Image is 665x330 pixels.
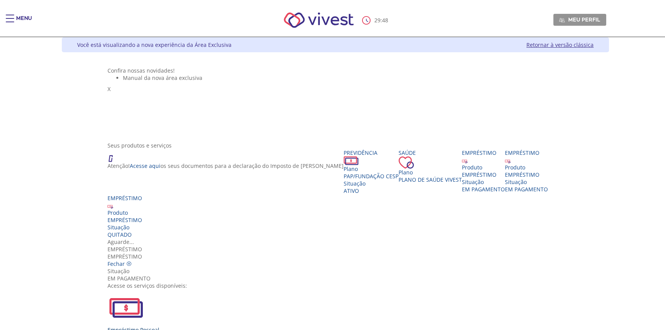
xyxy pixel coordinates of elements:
span: QUITADO [108,231,132,238]
span: EMPRÉSTIMO [108,253,142,260]
div: Empréstimo [108,194,142,202]
div: Empréstimo [108,245,564,253]
a: Retornar à versão clássica [526,41,594,48]
a: Empréstimo Produto EMPRÉSTIMO Situação QUITADO [108,194,142,238]
span: X [108,85,111,93]
img: ico_dinheiro.png [344,156,359,165]
span: 48 [382,17,388,24]
img: ico_emprestimo.svg [108,203,113,209]
div: Produto [505,164,548,171]
div: Plano [344,165,399,172]
img: Vivest [275,4,362,36]
div: EMPRÉSTIMO [108,216,142,224]
span: PAP/Fundação CESP [344,172,399,180]
div: Situação [108,267,564,275]
a: Previdência PlanoPAP/Fundação CESP SituaçãoAtivo [344,149,399,194]
img: EmprestimoPessoal.svg [108,289,144,326]
div: Situação [505,178,548,186]
span: Plano de Saúde VIVEST [399,176,462,183]
span: Ativo [344,187,359,194]
span: Meu perfil [568,16,600,23]
div: Situação [108,224,142,231]
div: : [362,16,390,25]
a: Empréstimo Produto EMPRÉSTIMO Situação EM PAGAMENTO [505,149,548,193]
a: Saúde PlanoPlano de Saúde VIVEST [399,149,462,183]
span: EM PAGAMENTO [462,186,505,193]
a: Acesse aqui [130,162,160,169]
div: Empréstimo [505,149,548,156]
span: EM PAGAMENTO [505,186,548,193]
img: ico_coracao.png [399,156,414,169]
p: Atenção! os seus documentos para a declaração do Imposto de [PERSON_NAME] [108,162,344,169]
div: EMPRÉSTIMO [505,171,548,178]
div: Previdência [344,149,399,156]
div: EM PAGAMENTO [108,275,564,282]
span: Manual da nova área exclusiva [123,74,202,81]
div: Seus produtos e serviços [108,142,564,149]
div: Situação [344,180,399,187]
div: Produto [108,209,142,216]
img: ico_emprestimo.svg [462,158,468,164]
span: Fechar [108,260,125,267]
div: Saúde [399,149,462,156]
div: Aguarde... [108,238,564,245]
div: Confira nossas novidades! [108,67,564,74]
img: ico_atencao.png [108,149,121,162]
div: Empréstimo [462,149,505,156]
div: Acesse os serviços disponíveis: [108,282,564,289]
div: Produto [462,164,505,171]
a: Empréstimo Produto EMPRÉSTIMO Situação EM PAGAMENTO [462,149,505,193]
div: Você está visualizando a nova experiência da Área Exclusiva [77,41,232,48]
div: Menu [16,15,32,30]
div: Plano [399,169,462,176]
section: <span lang="pt-BR" dir="ltr">Visualizador do Conteúdo da Web</span> 1 [108,67,564,134]
span: 29 [374,17,380,24]
img: ico_emprestimo.svg [505,158,511,164]
div: EMPRÉSTIMO [462,171,505,178]
div: Situação [462,178,505,186]
a: Meu perfil [553,14,606,25]
img: Meu perfil [559,17,565,23]
a: Fechar [108,260,132,267]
